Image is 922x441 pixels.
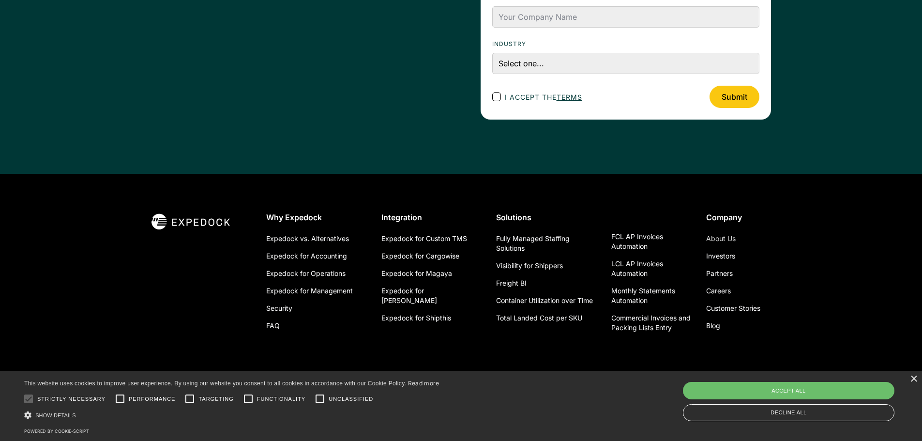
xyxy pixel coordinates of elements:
a: Expedock for Management [266,282,353,300]
a: Container Utilization over Time [496,292,593,309]
div: Company [706,213,771,222]
label: Industry [492,39,759,49]
span: I accept the [505,92,582,102]
a: Powered by cookie-script [24,428,89,434]
a: LCL AP Invoices Automation [611,255,691,282]
a: Expedock vs. Alternatives [266,230,349,247]
a: Total Landed Cost per SKU [496,309,582,327]
a: Commercial Invoices and Packing Lists Entry [611,309,691,336]
span: Performance [129,395,176,403]
a: Monthly Statements Automation [611,282,691,309]
span: Targeting [198,395,233,403]
div: Decline all [683,404,894,421]
span: Unclassified [329,395,373,403]
div: Integration [381,213,481,222]
a: Expedock for [PERSON_NAME] [381,282,481,309]
a: Expedock for Accounting [266,247,347,265]
a: Freight BI [496,274,527,292]
a: Expedock for Magaya [381,265,452,282]
a: Read more [408,380,439,387]
a: FCL AP Invoices Automation [611,228,691,255]
a: Blog [706,317,720,335]
a: Careers [706,282,731,300]
a: Fully Managed Staffing Solutions [496,230,596,257]
span: Show details [35,412,76,418]
a: Security [266,300,292,317]
a: Expedock for Cargowise [381,247,459,265]
input: Submit [710,86,759,108]
a: FAQ [266,317,280,335]
div: Accept all [683,382,894,399]
div: Show details [24,410,439,420]
span: This website uses cookies to improve user experience. By using our website you consent to all coo... [24,380,406,387]
iframe: Chat Widget [761,336,922,441]
a: About Us [706,230,736,247]
input: Your Company Name [492,6,759,28]
a: Investors [706,247,735,265]
span: Functionality [257,395,305,403]
a: Expedock for Operations [266,265,346,282]
span: Strictly necessary [37,395,106,403]
a: Expedock for Shipthis [381,309,451,327]
a: Partners [706,265,733,282]
div: Solutions [496,213,596,222]
a: Customer Stories [706,300,760,317]
a: terms [557,93,582,101]
a: Expedock for Custom TMS [381,230,467,247]
div: Why Expedock [266,213,366,222]
a: Visibility for Shippers [496,257,563,274]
